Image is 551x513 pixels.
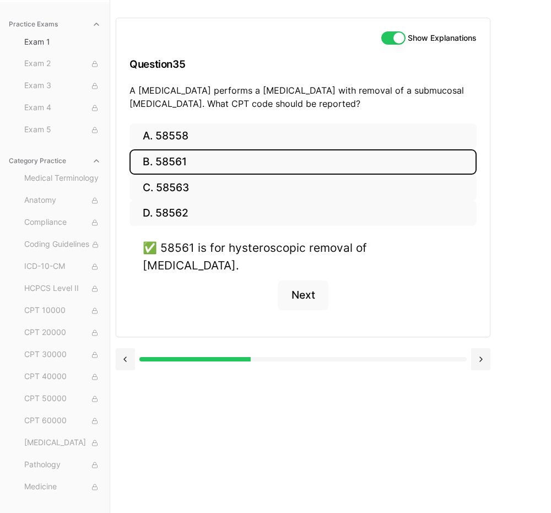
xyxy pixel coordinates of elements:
span: CPT 10000 [24,305,101,317]
span: Compliance [24,217,101,229]
button: CPT 60000 [20,412,105,430]
span: Exam 4 [24,102,101,114]
button: B. 58561 [129,149,477,175]
span: ICD-10-CM [24,261,101,273]
label: Show Explanations [408,34,477,42]
span: CPT 50000 [24,393,101,405]
button: ICD-10-CM [20,258,105,276]
button: CPT 50000 [20,390,105,408]
span: Coding Guidelines [24,239,101,251]
button: Compliance [20,214,105,231]
div: ✅ 58561 is for hysteroscopic removal of [MEDICAL_DATA]. [143,239,463,273]
button: Exam 3 [20,77,105,95]
span: Exam 1 [24,36,101,47]
button: Practice Exams [4,15,105,33]
button: Coding Guidelines [20,236,105,253]
button: A. 58558 [129,123,477,149]
span: Exam 5 [24,124,101,136]
button: C. 58563 [129,175,477,201]
span: CPT 40000 [24,371,101,383]
span: Medical Terminology [24,172,101,185]
button: CPT 30000 [20,346,105,364]
span: CPT 20000 [24,327,101,339]
button: Medical Terminology [20,170,105,187]
button: CPT 10000 [20,302,105,320]
button: Next [278,280,328,310]
button: Exam 1 [20,33,105,51]
button: Pathology [20,456,105,474]
button: Exam 4 [20,99,105,117]
span: Pathology [24,459,101,471]
button: CPT 20000 [20,324,105,342]
p: A [MEDICAL_DATA] performs a [MEDICAL_DATA] with removal of a submucosal [MEDICAL_DATA]. What CPT ... [129,84,477,110]
button: Exam 5 [20,121,105,139]
span: Exam 3 [24,80,101,92]
button: D. 58562 [129,201,477,226]
span: Medicine [24,481,101,493]
h3: Question 35 [129,48,477,80]
button: Category Practice [4,152,105,170]
span: Exam 2 [24,58,101,70]
span: HCPCS Level II [24,283,101,295]
button: Anatomy [20,192,105,209]
span: CPT 30000 [24,349,101,361]
span: [MEDICAL_DATA] [24,437,101,449]
button: [MEDICAL_DATA] [20,434,105,452]
button: Medicine [20,478,105,496]
button: CPT 40000 [20,368,105,386]
button: Exam 2 [20,55,105,73]
span: CPT 60000 [24,415,101,427]
button: HCPCS Level II [20,280,105,298]
span: Anatomy [24,195,101,207]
